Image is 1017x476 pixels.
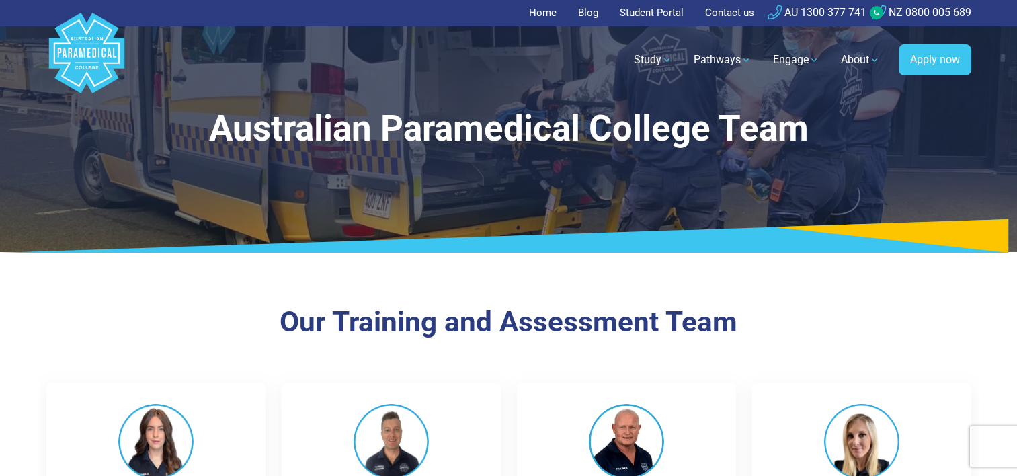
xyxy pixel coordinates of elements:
a: NZ 0800 005 689 [872,6,971,19]
a: Apply now [899,44,971,75]
a: Engage [765,41,827,79]
h1: Australian Paramedical College Team [116,108,902,150]
a: Australian Paramedical College [46,26,127,94]
a: Pathways [686,41,760,79]
a: AU 1300 377 741 [768,6,866,19]
a: About [833,41,888,79]
h3: Our Training and Assessment Team [116,305,902,340]
a: Study [626,41,680,79]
